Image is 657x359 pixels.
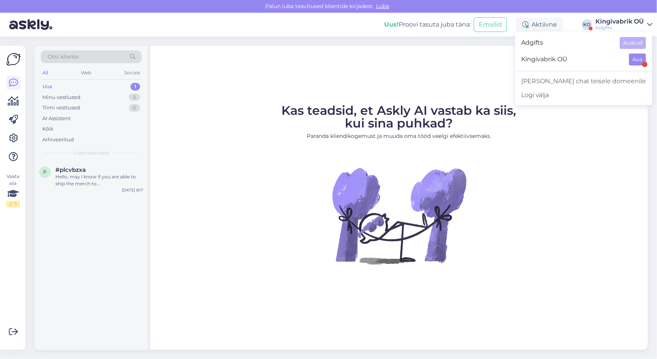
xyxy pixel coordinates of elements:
button: Ava [629,54,646,65]
div: 2 / 3 [6,201,20,208]
div: Uus [42,83,52,91]
div: Adgifts [595,25,644,31]
button: Avatud [620,37,646,49]
p: Paranda kliendikogemust ja muuda oma tööd veelgi efektiivsemaks. [282,132,517,140]
button: Emailid [474,17,507,32]
a: Kingivabrik OÜAdgifts [595,18,652,31]
div: Minu vestlused [42,94,80,101]
div: 1 [130,83,140,91]
div: KO [582,19,592,30]
div: Kingivabrik OÜ [595,18,644,25]
div: AI Assistent [42,115,71,122]
span: #plcvbzxa [55,166,86,173]
a: [PERSON_NAME] chat teisele domeenile [515,74,652,88]
div: Web [80,68,93,78]
div: Proovi tasuta juba täna: [384,20,471,29]
div: Kõik [42,125,53,133]
div: Socials [123,68,142,78]
div: Logi välja [515,88,652,102]
span: Uued vestlused [74,149,109,156]
span: Kingivabrik OÜ [521,54,623,65]
div: Arhiveeritud [42,136,74,144]
div: Aktiivne [516,18,563,32]
div: 0 [129,94,140,101]
span: Luba [374,3,392,10]
div: Hello, may i know if you are able to ship the merch to [GEOGRAPHIC_DATA], [GEOGRAPHIC_DATA]? [55,173,143,187]
b: Uus! [384,21,399,28]
img: Askly Logo [6,52,21,67]
img: No Chat active [330,146,468,285]
div: Vaata siia [6,173,20,208]
div: All [41,68,50,78]
div: [DATE] 8:17 [122,187,143,193]
span: Otsi kliente [48,53,79,61]
span: p [43,169,47,175]
span: Kas teadsid, et Askly AI vastab ka siis, kui sina puhkad? [282,103,517,131]
div: Tiimi vestlused [42,104,80,112]
span: Adgifts [521,37,614,49]
div: 0 [129,104,140,112]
